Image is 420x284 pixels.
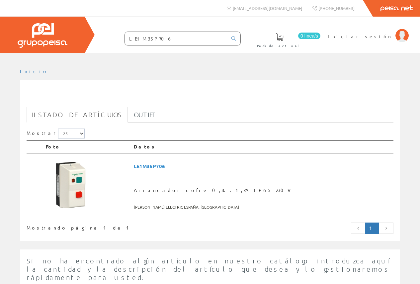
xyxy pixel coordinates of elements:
input: Buscar ... [125,32,227,45]
span: Iniciar sesión [328,33,392,40]
th: Datos [131,141,393,153]
img: Grupo Peisa [18,23,67,48]
a: Outlet [128,107,161,123]
span: Pedido actual [257,43,302,49]
span: ____ [134,172,391,184]
a: Listado de artículos [27,107,128,123]
a: Inicio [20,68,48,74]
a: Iniciar sesión [328,28,409,34]
span: LE1M35P706 [134,160,391,172]
th: Foto [43,141,131,153]
a: Página anterior [351,223,366,234]
div: Mostrando página 1 de 1 [27,222,174,231]
span: [PERSON_NAME] ELECTRIC ESPAÑA, [GEOGRAPHIC_DATA] [134,202,391,213]
span: Arrancador cofre 0,8..1,2A IP65 230V [134,184,391,196]
img: Foto artículo Arrancador cofre 0,8..1,2A IP65 230V (150x150) [46,160,96,210]
h1: LE1M35P706 [27,90,393,104]
select: Mostrar [58,129,85,139]
span: [PHONE_NUMBER] [318,5,355,11]
a: Página siguiente [379,223,393,234]
label: Mostrar [27,129,85,139]
a: Página actual [365,223,379,234]
span: 0 línea/s [298,33,320,39]
span: Si no ha encontrado algún artículo en nuestro catálogo introduzca aquí la cantidad y la descripci... [27,257,390,281]
span: [EMAIL_ADDRESS][DOMAIN_NAME] [233,5,302,11]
